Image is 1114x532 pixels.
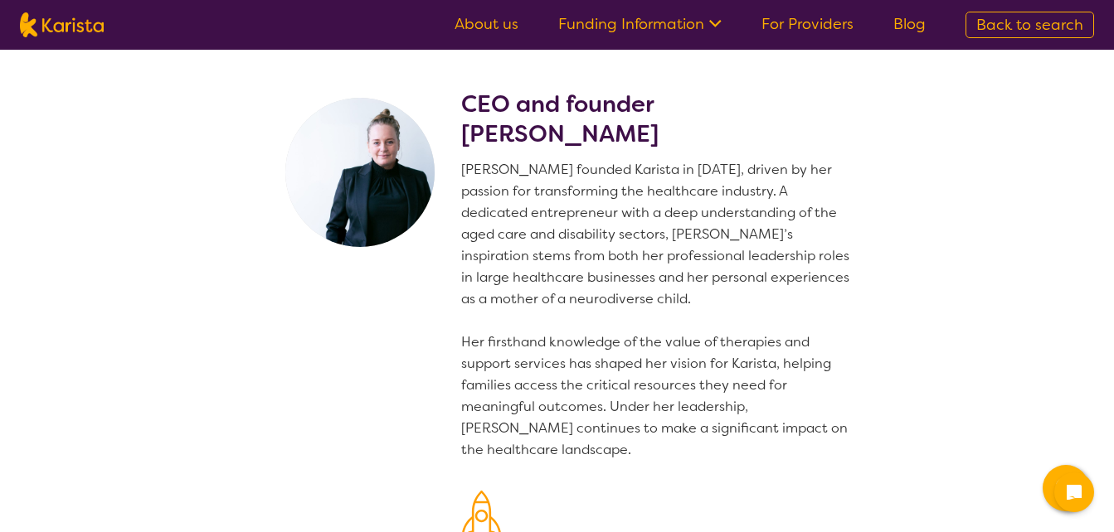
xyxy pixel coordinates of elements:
a: Blog [893,14,926,34]
h2: CEO and founder [PERSON_NAME] [461,89,856,149]
button: Channel Menu [1043,465,1089,511]
p: [PERSON_NAME] founded Karista in [DATE], driven by her passion for transforming the healthcare in... [461,159,856,461]
a: Back to search [966,12,1094,38]
a: Funding Information [558,14,722,34]
a: About us [455,14,518,34]
span: Back to search [976,15,1083,35]
img: Karista logo [20,12,104,37]
a: For Providers [761,14,854,34]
